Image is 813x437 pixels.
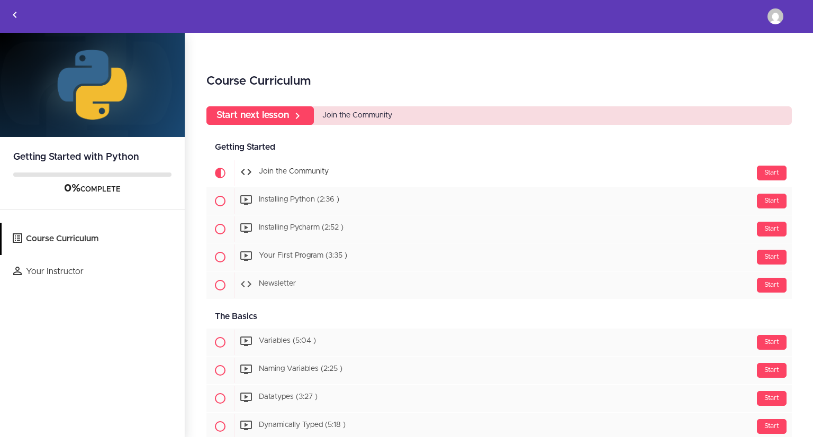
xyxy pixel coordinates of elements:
[206,385,792,412] a: Start Datatypes (3:27 )
[8,8,21,21] svg: Back to courses
[757,391,787,406] div: Start
[259,280,296,288] span: Newsletter
[259,422,346,429] span: Dynamically Typed (5:18 )
[206,215,792,243] a: Start Installing Pycharm (2:52 )
[206,271,792,299] a: Start Newsletter
[757,194,787,208] div: Start
[64,183,80,194] span: 0%
[259,252,347,260] span: Your First Program (3:35 )
[757,166,787,180] div: Start
[322,112,392,119] span: Join the Community
[206,243,792,271] a: Start Your First Program (3:35 )
[757,419,787,434] div: Start
[757,278,787,293] div: Start
[259,168,329,176] span: Join the Community
[757,363,787,378] div: Start
[206,72,792,90] h2: Course Curriculum
[259,224,344,232] span: Installing Pycharm (2:52 )
[259,338,316,345] span: Variables (5:04 )
[1,1,29,32] a: Back to courses
[206,357,792,384] a: Start Naming Variables (2:25 )
[206,305,792,329] div: The Basics
[259,366,342,373] span: Naming Variables (2:25 )
[2,223,185,255] a: Course Curriculum
[757,250,787,265] div: Start
[259,196,339,204] span: Installing Python (2:36 )
[206,329,792,356] a: Start Variables (5:04 )
[206,187,792,215] a: Start Installing Python (2:36 )
[206,159,792,187] a: Current item Start Join the Community
[206,135,792,159] div: Getting Started
[259,394,318,401] span: Datatypes (3:27 )
[757,335,787,350] div: Start
[2,256,185,288] a: Your Instructor
[206,159,234,187] span: Current item
[757,222,787,236] div: Start
[13,182,171,196] div: COMPLETE
[206,106,314,125] a: Start next lesson
[767,8,783,24] img: er.hasansadiya160696@gmail.com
